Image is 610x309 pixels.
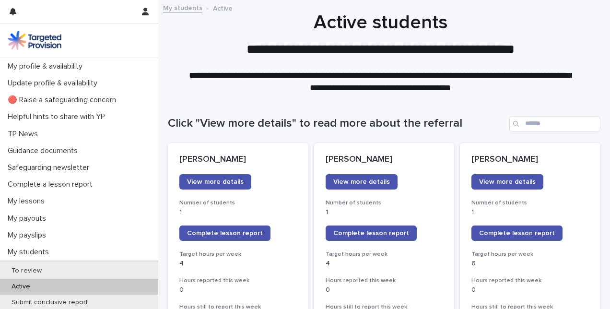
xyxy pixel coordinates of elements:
[4,248,57,257] p: My students
[179,260,297,268] p: 4
[4,62,90,71] p: My profile & availability
[326,277,443,285] h3: Hours reported this week
[179,250,297,258] h3: Target hours per week
[326,286,443,294] p: 0
[4,267,49,275] p: To review
[471,208,589,216] p: 1
[168,11,593,34] h1: Active students
[326,208,443,216] p: 1
[8,31,61,50] img: M5nRWzHhSzIhMunXDL62
[326,260,443,268] p: 4
[479,178,536,185] span: View more details
[471,260,589,268] p: 6
[471,226,563,241] a: Complete lesson report
[471,277,589,285] h3: Hours reported this week
[179,199,297,207] h3: Number of students
[333,230,409,237] span: Complete lesson report
[179,286,297,294] p: 0
[4,283,38,291] p: Active
[4,130,46,139] p: TP News
[4,214,54,223] p: My payouts
[471,250,589,258] h3: Target hours per week
[471,174,543,190] a: View more details
[163,2,202,13] a: My students
[471,286,589,294] p: 0
[479,230,555,237] span: Complete lesson report
[4,112,113,121] p: Helpful hints to share with YP
[4,298,95,307] p: Submit conclusive report
[4,180,100,189] p: Complete a lesson report
[471,199,589,207] h3: Number of students
[168,117,505,131] h1: Click "View more details" to read more about the referral
[4,146,85,155] p: Guidance documents
[179,174,251,190] a: View more details
[4,95,124,105] p: 🔴 Raise a safeguarding concern
[179,226,270,241] a: Complete lesson report
[326,154,443,165] p: [PERSON_NAME]
[179,208,297,216] p: 1
[471,154,589,165] p: [PERSON_NAME]
[4,79,105,88] p: Update profile & availability
[187,178,244,185] span: View more details
[326,199,443,207] h3: Number of students
[4,163,97,172] p: Safeguarding newsletter
[326,226,417,241] a: Complete lesson report
[326,174,398,190] a: View more details
[187,230,263,237] span: Complete lesson report
[326,250,443,258] h3: Target hours per week
[179,277,297,285] h3: Hours reported this week
[333,178,390,185] span: View more details
[509,116,600,131] input: Search
[179,154,297,165] p: [PERSON_NAME]
[213,2,233,13] p: Active
[4,197,52,206] p: My lessons
[4,231,54,240] p: My payslips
